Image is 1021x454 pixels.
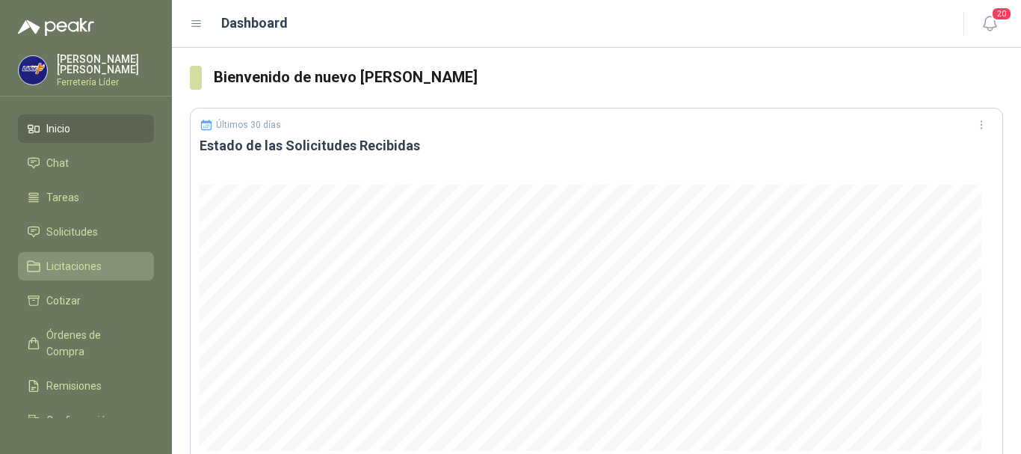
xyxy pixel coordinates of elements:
a: Configuración [18,406,154,435]
p: Últimos 30 días [216,120,281,130]
span: Inicio [46,120,70,137]
a: Licitaciones [18,252,154,280]
a: Chat [18,149,154,177]
a: Remisiones [18,372,154,400]
a: Cotizar [18,286,154,315]
span: 20 [991,7,1012,21]
button: 20 [976,10,1003,37]
a: Solicitudes [18,218,154,246]
span: Chat [46,155,69,171]
img: Logo peakr [18,18,94,36]
h1: Dashboard [221,13,288,34]
span: Solicitudes [46,224,98,240]
span: Configuración [46,412,112,429]
h3: Estado de las Solicitudes Recibidas [200,137,993,155]
a: Inicio [18,114,154,143]
span: Licitaciones [46,258,102,274]
a: Órdenes de Compra [18,321,154,366]
span: Órdenes de Compra [46,327,140,360]
span: Cotizar [46,292,81,309]
h3: Bienvenido de nuevo [PERSON_NAME] [214,66,1003,89]
img: Company Logo [19,56,47,85]
p: [PERSON_NAME] [PERSON_NAME] [57,54,154,75]
a: Tareas [18,183,154,212]
p: Ferretería Líder [57,78,154,87]
span: Tareas [46,189,79,206]
span: Remisiones [46,378,102,394]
